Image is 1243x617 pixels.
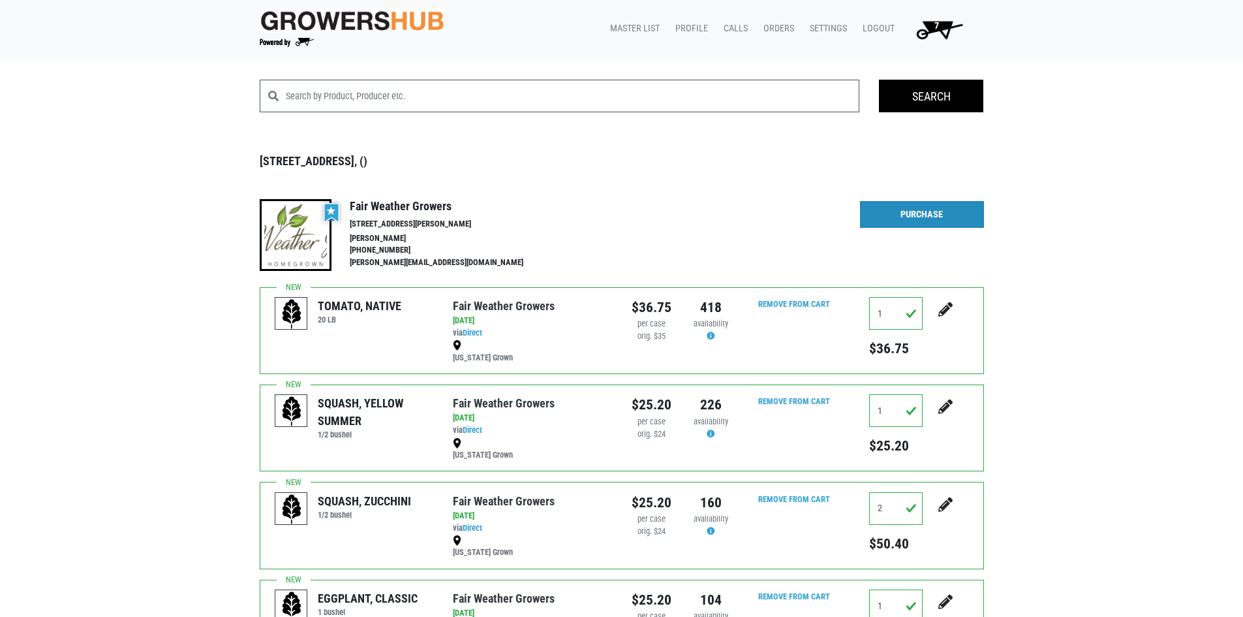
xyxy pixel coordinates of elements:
[453,340,461,351] img: map_marker-0e94453035b3232a4d21701695807de9.png
[286,80,860,112] input: Search by Product, Producer etc.
[691,590,731,610] div: 104
[694,319,728,328] span: availability
[318,590,418,607] div: EGGPLANT, CLASSIC
[318,607,418,617] h6: 1 bushel
[260,199,331,271] img: thumbnail-66b73ed789e5fdb011f67f3ae1eff6c2.png
[453,396,555,410] a: Fair Weather Growers
[350,232,551,245] li: [PERSON_NAME]
[453,510,611,522] div: [DATE]
[453,592,555,605] a: Fair Weather Growers
[632,428,671,441] div: orig. $24
[694,514,728,524] span: availability
[453,412,611,424] div: [DATE]
[750,394,838,409] input: Remove From Cart
[869,535,923,552] h5: $50.40
[691,492,731,513] div: 160
[453,299,555,313] a: Fair Weather Growers
[453,327,611,340] div: via
[318,492,411,510] div: SQUASH, ZUCCHINI
[910,16,968,42] img: Cart
[632,526,671,538] div: orig. $24
[453,424,611,437] div: via
[753,16,799,41] a: Orders
[453,437,611,462] div: [US_STATE] Grown
[260,154,984,168] h3: [STREET_ADDRESS], ()
[691,297,731,318] div: 418
[869,297,923,330] input: Qty
[318,430,433,439] h6: 1/2 bushel
[860,201,984,229] a: Purchase
[691,394,731,415] div: 226
[632,394,671,415] div: $25.20
[750,297,838,312] input: Remove From Cart
[600,16,665,41] a: Master List
[934,20,939,31] span: 7
[713,16,753,41] a: Calls
[463,523,482,533] a: Direct
[463,328,482,338] a: Direct
[350,218,551,230] li: [STREET_ADDRESS][PERSON_NAME]
[879,80,983,112] input: Search
[453,522,611,535] div: via
[750,590,838,605] input: Remove From Cart
[350,257,551,269] li: [PERSON_NAME][EMAIL_ADDRESS][DOMAIN_NAME]
[275,395,308,428] img: placeholder-variety-43d6402dacf2d531de610a020419775a.svg
[869,394,923,427] input: Qty
[260,8,445,33] img: original-fc7597fdc6adbb9d0e2ae620e786d1a2.jpg
[632,590,671,610] div: $25.20
[318,394,433,430] div: SQUASH, YELLOW SUMMER
[260,38,314,47] img: Powered by Big Wheelbarrow
[665,16,713,41] a: Profile
[350,244,551,257] li: [PHONE_NUMBER]
[852,16,900,41] a: Logout
[453,438,461,449] img: map_marker-0e94453035b3232a4d21701695807de9.png
[869,492,923,525] input: Qty
[632,416,671,428] div: per case
[318,297,401,315] div: TOMATO, NATIVE
[632,297,671,318] div: $36.75
[750,492,838,507] input: Remove From Cart
[350,199,551,214] h4: Fair Weather Growers
[275,298,308,330] img: placeholder-variety-43d6402dacf2d531de610a020419775a.svg
[632,513,671,526] div: per case
[869,437,923,454] h5: $25.20
[318,315,401,324] h6: 20 LB
[799,16,852,41] a: Settings
[318,510,411,520] h6: 1/2 bushel
[694,417,728,426] span: availability
[869,340,923,357] h5: $36.75
[453,315,611,327] div: [DATE]
[632,492,671,513] div: $25.20
[453,340,611,364] div: [US_STATE] Grown
[632,318,671,330] div: per case
[275,493,308,526] img: placeholder-variety-43d6402dacf2d531de610a020419775a.svg
[632,330,671,343] div: orig. $35
[463,425,482,435] a: Direct
[453,535,461,546] img: map_marker-0e94453035b3232a4d21701695807de9.png
[900,16,974,42] a: 7
[453,494,555,508] a: Fair Weather Growers
[453,534,611,559] div: [US_STATE] Grown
